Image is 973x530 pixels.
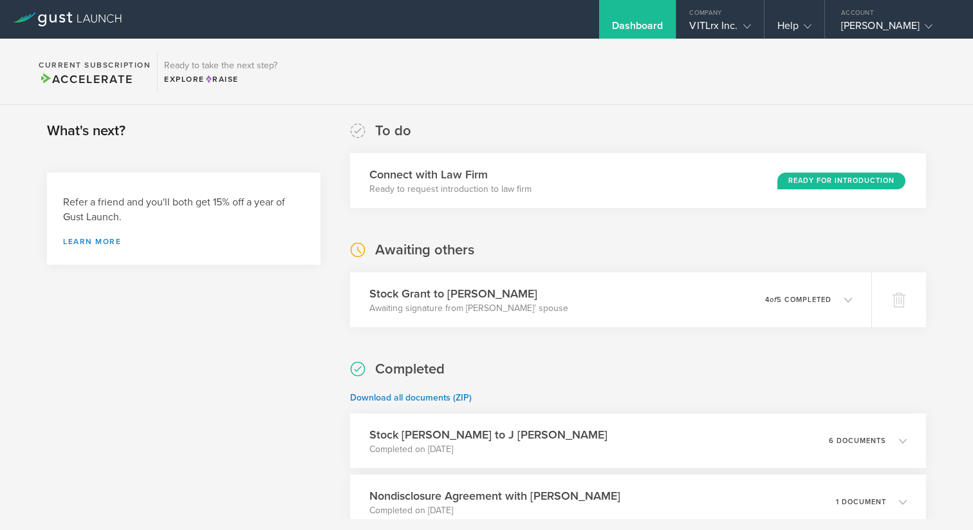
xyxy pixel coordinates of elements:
[765,296,831,303] p: 4 5 completed
[612,19,663,39] div: Dashboard
[205,75,239,84] span: Raise
[369,183,532,196] p: Ready to request introduction to law firm
[47,122,125,140] h2: What's next?
[841,19,950,39] div: [PERSON_NAME]
[369,504,620,517] p: Completed on [DATE]
[157,52,284,91] div: Ready to take the next step?ExploreRaise
[369,443,607,456] p: Completed on [DATE]
[39,72,133,86] span: Accelerate
[829,437,886,444] p: 6 documents
[369,285,568,302] h3: Stock Grant to [PERSON_NAME]
[375,360,445,379] h2: Completed
[63,238,304,245] a: Learn more
[375,122,411,140] h2: To do
[689,19,750,39] div: VITLrx Inc.
[375,241,474,260] h2: Awaiting others
[63,195,304,225] h3: Refer a friend and you'll both get 15% off a year of Gust Launch.
[164,73,277,85] div: Explore
[164,61,277,70] h3: Ready to take the next step?
[770,296,777,304] em: of
[836,498,886,506] p: 1 document
[39,61,151,69] h2: Current Subscription
[350,392,472,403] a: Download all documents (ZIP)
[369,166,532,183] h3: Connect with Law Firm
[777,173,905,189] div: Ready for Introduction
[369,487,620,504] h3: Nondisclosure Agreement with [PERSON_NAME]
[777,19,811,39] div: Help
[369,302,568,315] p: Awaiting signature from [PERSON_NAME]’ spouse
[350,153,926,208] div: Connect with Law FirmReady to request introduction to law firmReady for Introduction
[369,426,607,443] h3: Stock [PERSON_NAME] to J [PERSON_NAME]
